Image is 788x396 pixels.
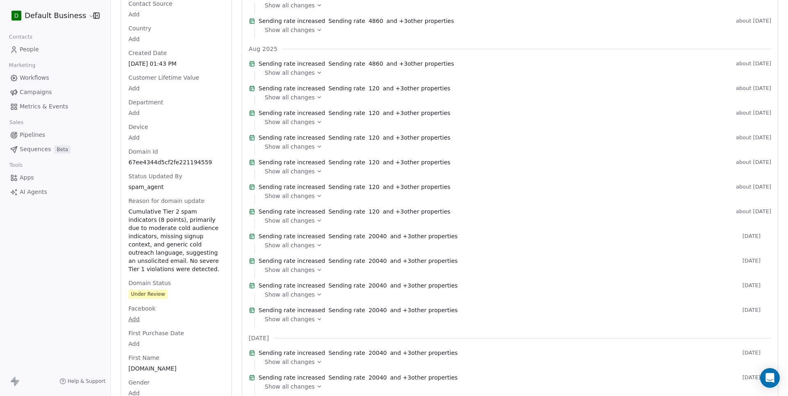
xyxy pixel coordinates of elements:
span: Sending rate increased [259,232,325,240]
span: and + 3 other properties [383,158,451,166]
span: Campaigns [20,88,52,97]
span: Show all changes [265,315,315,323]
span: Sending rate [328,257,365,265]
span: Sending rate increased [259,306,325,314]
span: Sending rate increased [259,134,325,142]
span: and + 3 other properties [383,207,451,216]
span: Add [128,35,224,43]
a: Show all changes [265,69,765,77]
a: Show all changes [265,26,765,34]
span: Sending rate [328,134,365,142]
span: Help & Support [68,378,105,384]
span: Show all changes [265,192,315,200]
a: Show all changes [265,143,765,151]
a: Show all changes [265,315,765,323]
a: Show all changes [265,93,765,101]
span: Domain Id [127,147,160,156]
span: [DOMAIN_NAME] [128,364,224,373]
a: Show all changes [265,358,765,366]
span: Sending rate [328,232,365,240]
span: Created Date [127,49,168,57]
span: Show all changes [265,143,315,151]
span: about [DATE] [736,18,771,24]
span: Workflows [20,74,49,82]
span: 4860 [369,17,383,25]
span: 20040 [369,281,387,290]
span: Add [128,10,224,18]
span: [DATE] 01:43 PM [128,60,224,68]
span: 67ee4344d5cf2fe221194559 [128,158,224,166]
a: Show all changes [265,167,765,175]
a: Campaigns [7,85,104,99]
span: Sending rate [328,158,365,166]
span: Domain Status [127,279,172,287]
span: and + 3 other properties [383,109,451,117]
span: People [20,45,39,54]
span: Sending rate increased [259,60,325,68]
span: Sending rate [328,207,365,216]
span: First Name [127,354,161,362]
span: Add [128,109,224,117]
a: Show all changes [265,216,765,225]
span: [DATE] [742,350,771,356]
span: 20040 [369,306,387,314]
span: 4860 [369,60,383,68]
span: 120 [369,183,380,191]
span: Metrics & Events [20,102,68,111]
span: Add [128,134,224,142]
span: 20040 [369,257,387,265]
span: and + 3 other properties [390,232,458,240]
span: and + 3 other properties [383,84,451,92]
div: Open Intercom Messenger [760,368,780,388]
span: 120 [369,158,380,166]
span: Sending rate increased [259,109,325,117]
span: Sales [6,116,27,129]
a: Show all changes [265,290,765,299]
span: Add [128,340,224,348]
a: Metrics & Events [7,100,104,113]
a: Workflows [7,71,104,85]
span: 120 [369,134,380,142]
a: Pipelines [7,128,104,142]
span: Sending rate increased [259,17,325,25]
span: Sending rate [328,109,365,117]
span: Customer Lifetime Value [127,74,201,82]
span: [DATE] [742,233,771,239]
span: about [DATE] [736,159,771,166]
span: [DATE] [742,258,771,264]
span: Show all changes [265,69,315,77]
span: 20040 [369,349,387,357]
span: and + 3 other properties [390,349,458,357]
span: Add [128,315,224,323]
span: about [DATE] [736,60,771,67]
span: Sending rate [328,17,365,25]
span: Sending rate increased [259,183,325,191]
span: Show all changes [265,1,315,9]
a: AI Agents [7,185,104,199]
span: 20040 [369,232,387,240]
span: Department [127,98,165,106]
span: 20040 [369,373,387,382]
span: [DATE] [249,334,269,342]
span: D [14,12,19,20]
span: Sending rate increased [259,207,325,216]
span: Aug 2025 [249,45,277,53]
span: and + 3 other properties [387,60,454,68]
span: Show all changes [265,167,315,175]
span: Beta [54,145,71,154]
span: spam_agent [128,183,224,191]
span: Marketing [5,59,39,71]
span: [DATE] [742,307,771,313]
span: Sequences [20,145,51,154]
span: Show all changes [265,266,315,274]
a: Help & Support [60,378,105,384]
span: Sending rate [328,281,365,290]
span: AI Agents [20,188,47,196]
span: Show all changes [265,118,315,126]
span: Tools [6,159,26,171]
span: Sending rate [328,373,365,382]
span: First Purchase Date [127,329,186,337]
span: Pipelines [20,131,45,139]
span: Reason for domain update [127,197,206,205]
span: Sending rate [328,306,365,314]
